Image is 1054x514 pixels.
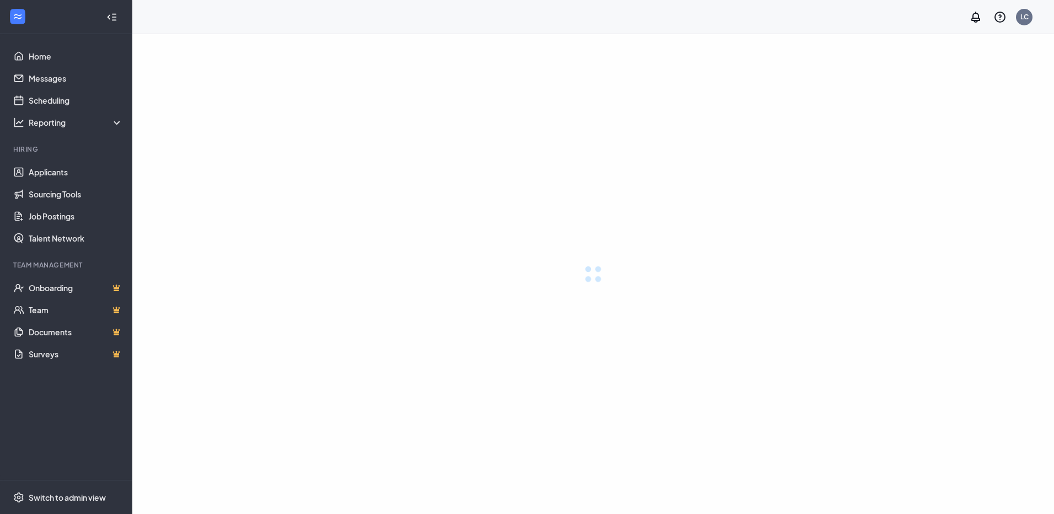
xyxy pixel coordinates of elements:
[1020,12,1029,22] div: LC
[29,161,123,183] a: Applicants
[29,277,123,299] a: OnboardingCrown
[29,343,123,365] a: SurveysCrown
[993,10,1007,24] svg: QuestionInfo
[29,183,123,205] a: Sourcing Tools
[29,45,123,67] a: Home
[13,144,121,154] div: Hiring
[29,89,123,111] a: Scheduling
[969,10,982,24] svg: Notifications
[13,260,121,270] div: Team Management
[29,117,123,128] div: Reporting
[106,12,117,23] svg: Collapse
[29,227,123,249] a: Talent Network
[29,205,123,227] a: Job Postings
[29,67,123,89] a: Messages
[29,492,106,503] div: Switch to admin view
[29,321,123,343] a: DocumentsCrown
[29,299,123,321] a: TeamCrown
[13,117,24,128] svg: Analysis
[13,492,24,503] svg: Settings
[12,11,23,22] svg: WorkstreamLogo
